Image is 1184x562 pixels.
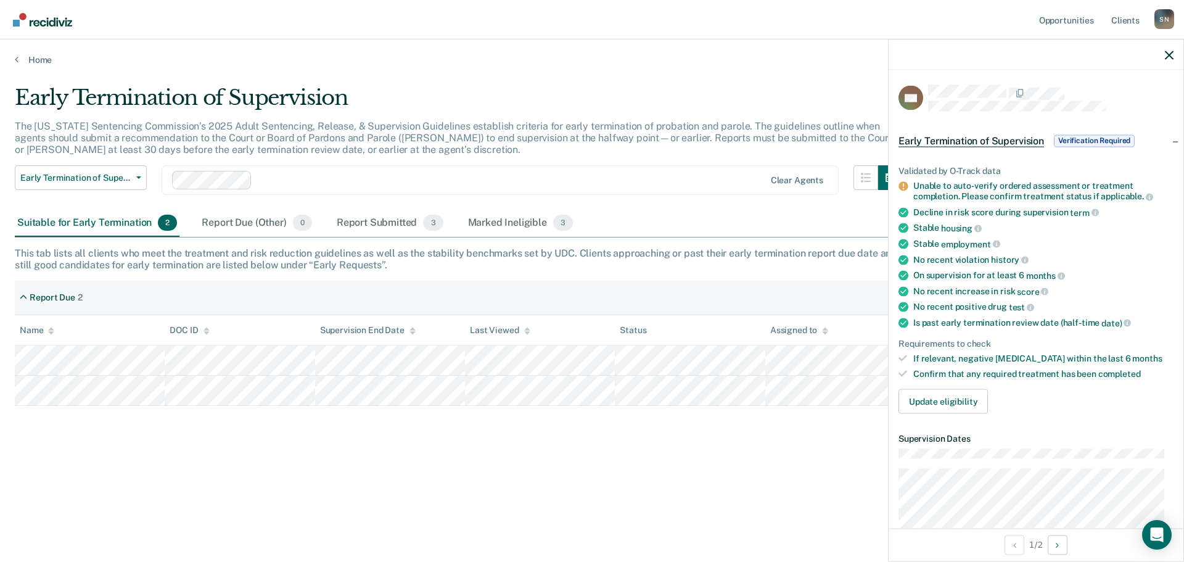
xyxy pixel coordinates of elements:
[158,215,177,231] span: 2
[770,325,828,336] div: Assigned to
[941,239,1000,249] span: employment
[913,181,1174,202] div: Unable to auto-verify ordered assessment or treatment completion. Please confirm treatment status...
[423,215,443,231] span: 3
[898,389,988,413] button: Update eligibility
[1098,369,1141,379] span: completed
[771,175,823,186] div: Clear agents
[913,353,1174,364] div: If relevant, negative [MEDICAL_DATA] within the last 6
[913,254,1174,265] div: No recent violation
[620,325,646,336] div: Status
[889,528,1183,561] div: 1 / 2
[1132,353,1162,363] span: months
[1101,318,1131,328] span: date)
[889,121,1183,160] div: Early Termination of SupervisionVerification Required
[20,325,54,336] div: Name
[293,215,312,231] span: 0
[1048,535,1067,555] button: Next Opportunity
[1026,270,1065,280] span: months
[30,292,75,303] div: Report Due
[941,223,982,233] span: housing
[15,120,892,155] p: The [US_STATE] Sentencing Commission’s 2025 Adult Sentencing, Release, & Supervision Guidelines e...
[15,54,1169,65] a: Home
[913,302,1174,313] div: No recent positive drug
[991,255,1029,265] span: history
[913,207,1174,218] div: Decline in risk score during supervision
[1070,207,1098,217] span: term
[466,210,576,237] div: Marked Ineligible
[1009,302,1034,312] span: test
[15,85,903,120] div: Early Termination of Supervision
[78,292,83,303] div: 2
[1154,9,1174,29] div: S N
[470,325,530,336] div: Last Viewed
[15,210,179,237] div: Suitable for Early Termination
[913,238,1174,249] div: Stable
[913,317,1174,328] div: Is past early termination review date (half-time
[334,210,446,237] div: Report Submitted
[199,210,314,237] div: Report Due (Other)
[913,286,1174,297] div: No recent increase in risk
[898,433,1174,444] dt: Supervision Dates
[898,338,1174,349] div: Requirements to check
[15,247,1169,271] div: This tab lists all clients who meet the treatment and risk reduction guidelines as well as the st...
[913,270,1174,281] div: On supervision for at least 6
[913,223,1174,234] div: Stable
[913,369,1174,379] div: Confirm that any required treatment has been
[553,215,573,231] span: 3
[898,165,1174,176] div: Validated by O-Track data
[1142,520,1172,550] div: Open Intercom Messenger
[1054,134,1135,147] span: Verification Required
[1017,286,1048,296] span: score
[170,325,209,336] div: DOC ID
[898,134,1044,147] span: Early Termination of Supervision
[1005,535,1024,555] button: Previous Opportunity
[1154,9,1174,29] button: Profile dropdown button
[13,13,72,27] img: Recidiviz
[20,173,131,183] span: Early Termination of Supervision
[320,325,416,336] div: Supervision End Date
